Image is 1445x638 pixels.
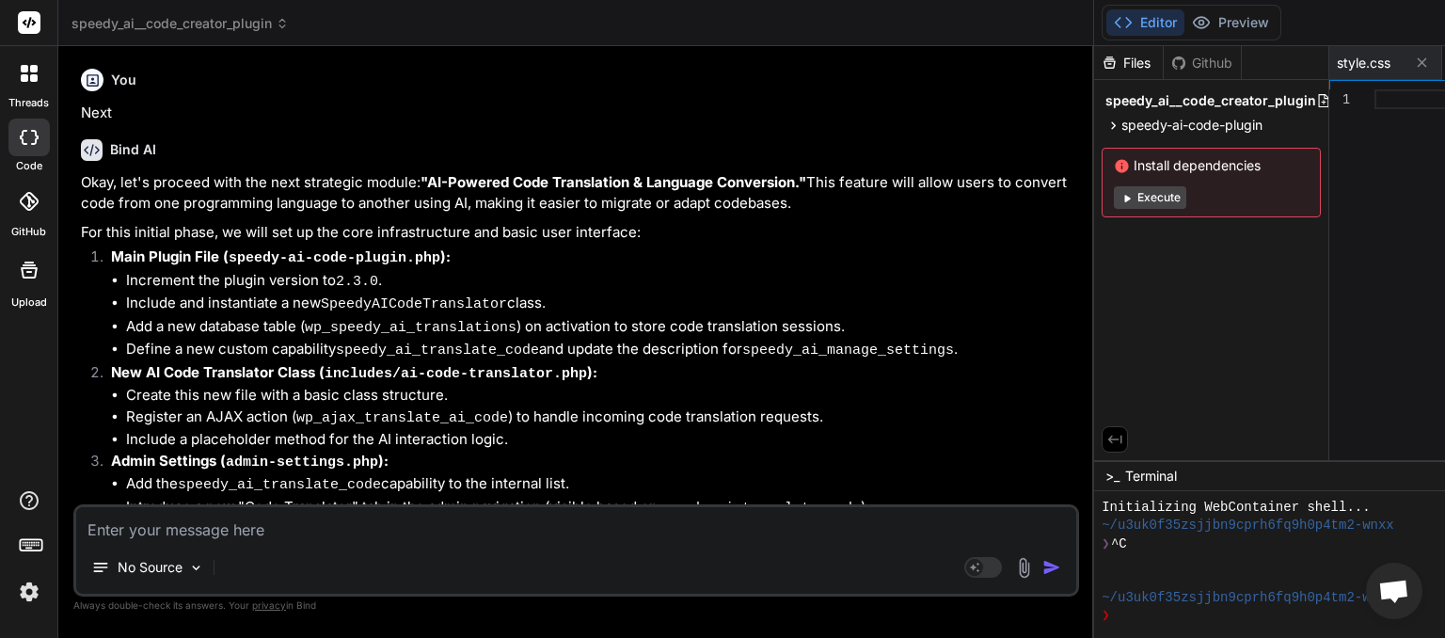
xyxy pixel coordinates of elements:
[1106,9,1184,36] button: Editor
[305,320,516,336] code: wp_speedy_ai_translations
[73,597,1079,614] p: Always double-check its answers. Your in Bind
[126,497,1075,520] li: Introduce a new "Code Translator" tab in the admin navigation (visible based on ).
[1102,589,1394,607] span: ~/u3uk0f35zsjjbn9cprh6fq9h0p4tm2-wnxx
[188,560,204,576] img: Pick Models
[1105,467,1119,486] span: >_
[1013,557,1035,579] img: attachment
[658,501,861,517] code: speedy_ai_translate_code
[126,339,1075,362] li: Define a new custom capability and update the description for .
[126,293,1075,316] li: Include and instantiate a new class.
[126,473,1075,497] li: Add the capability to the internal list.
[336,274,378,290] code: 2.3.0
[1114,186,1186,209] button: Execute
[229,250,440,266] code: speedy-ai-code-plugin.php
[13,576,45,608] img: settings
[1184,9,1277,36] button: Preview
[110,140,156,159] h6: Bind AI
[126,385,1075,407] li: Create this new file with a basic class structure.
[111,363,597,381] strong: New AI Code Translator Class ( ):
[11,295,47,311] label: Upload
[178,477,381,493] code: speedy_ai_translate_code
[126,429,1075,451] li: Include a placeholder method for the AI interaction logic.
[1337,54,1390,72] span: style.css
[118,558,183,577] p: No Source
[1105,91,1316,110] span: speedy_ai__code_creator_plugin
[126,407,1075,430] li: Register an AJAX action ( ) to handle incoming code translation requests.
[1042,558,1061,577] img: icon
[11,224,46,240] label: GitHub
[111,452,389,470] strong: Admin Settings ( ):
[111,71,136,89] h6: You
[1102,607,1111,625] span: ❯
[1121,116,1262,135] span: speedy-ai-code-plugin
[1164,54,1241,72] div: Github
[81,103,1075,124] p: Next
[1125,467,1177,486] span: Terminal
[71,14,289,33] span: speedy_ai__code_creator_plugin
[1102,535,1111,553] span: ❯
[126,316,1075,340] li: Add a new database table ( ) on activation to store code translation sessions.
[1111,535,1127,553] span: ^C
[1102,499,1370,517] span: Initializing WebContainer shell...
[1102,517,1394,534] span: ~/u3uk0f35zsjjbn9cprh6fq9h0p4tm2-wnxx
[296,410,508,426] code: wp_ajax_translate_ai_code
[8,95,49,111] label: threads
[81,222,1075,244] p: For this initial phase, we will set up the core infrastructure and basic user interface:
[742,343,954,359] code: speedy_ai_manage_settings
[16,158,42,174] label: code
[111,247,451,265] strong: Main Plugin File ( ):
[252,599,286,611] span: privacy
[336,343,539,359] code: speedy_ai_translate_code
[1366,563,1422,619] a: Open chat
[1114,156,1309,175] span: Install dependencies
[126,270,1075,294] li: Increment the plugin version to .
[1094,54,1163,72] div: Files
[226,455,378,471] code: admin-settings.php
[325,366,587,382] code: includes/ai-code-translator.php
[321,296,507,312] code: SpeedyAICodeTranslator
[1329,89,1350,109] div: 1
[81,172,1075,215] p: Okay, let's proceed with the next strategic module: This feature will allow users to convert code...
[421,173,806,191] strong: "AI-Powered Code Translation & Language Conversion."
